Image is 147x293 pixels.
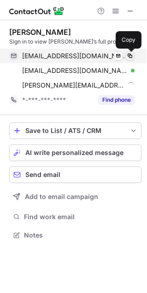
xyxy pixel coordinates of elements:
button: AI write personalized message [9,144,141,161]
button: Send email [9,166,141,183]
span: Find work email [24,213,138,221]
span: [EMAIL_ADDRESS][DOMAIN_NAME] [22,66,128,75]
div: Save to List / ATS / CRM [25,127,125,134]
span: Notes [24,231,138,239]
img: ContactOut v5.3.10 [9,6,65,17]
button: Find work email [9,210,141,223]
span: [EMAIL_ADDRESS][DOMAIN_NAME] [22,52,128,60]
button: Add to email campaign [9,188,141,205]
span: [PERSON_NAME][EMAIL_ADDRESS][DOMAIN_NAME] [22,81,124,89]
span: AI write personalized message [25,149,123,156]
span: Send email [25,171,60,178]
div: [PERSON_NAME] [9,28,71,37]
span: Add to email campaign [25,193,98,200]
div: Sign in to view [PERSON_NAME]’s full profile [9,38,141,46]
button: Notes [9,229,141,242]
button: save-profile-one-click [9,122,141,139]
button: Reveal Button [98,95,135,105]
